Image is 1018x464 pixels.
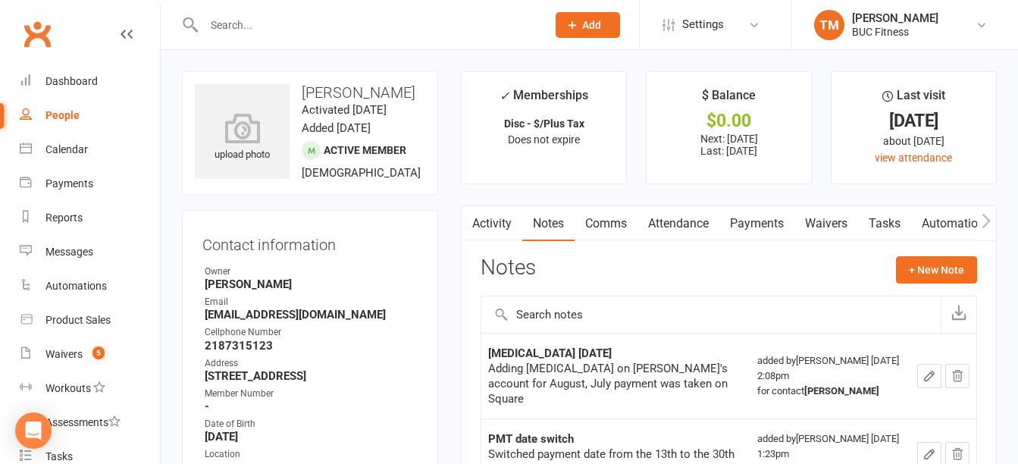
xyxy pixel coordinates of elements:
a: Automations [911,206,1001,241]
p: Next: [DATE] Last: [DATE] [660,133,797,157]
a: view attendance [875,152,952,164]
span: 5 [92,346,105,359]
a: Workouts [20,372,160,406]
a: Assessments [20,406,160,440]
time: Added [DATE] [302,121,371,135]
div: Date of Birth [205,417,418,431]
div: Reports [45,212,83,224]
div: upload photo [195,113,290,163]
a: Tasks [858,206,911,241]
h3: Contact information [202,230,418,253]
div: Adding [MEDICAL_DATA] on [PERSON_NAME]'s account for August, July payment was taken on Square [488,361,744,406]
div: [PERSON_NAME] [852,11,938,25]
div: Tasks [45,450,73,462]
h3: Notes [481,256,536,284]
strong: 2187315123 [205,339,418,353]
div: added by [PERSON_NAME] [DATE] 2:08pm [757,353,904,399]
div: $0.00 [660,113,797,129]
button: Add [556,12,620,38]
a: Messages [20,235,160,269]
span: Add [582,19,601,31]
div: about [DATE] [845,133,982,149]
strong: - [205,400,418,413]
div: Open Intercom Messenger [15,412,52,449]
strong: PMT date switch [488,432,574,446]
a: Waivers 5 [20,337,160,372]
strong: [STREET_ADDRESS] [205,369,418,383]
a: Dashboard [20,64,160,99]
span: [DEMOGRAPHIC_DATA] [302,166,421,180]
strong: [PERSON_NAME] [205,277,418,291]
a: Waivers [794,206,858,241]
div: Calendar [45,143,88,155]
strong: [PERSON_NAME] [804,385,879,397]
a: Automations [20,269,160,303]
div: Location [205,447,418,462]
div: Owner [205,265,418,279]
div: Payments [45,177,93,190]
div: Member Number [205,387,418,401]
div: BUC Fitness [852,25,938,39]
div: People [45,109,80,121]
div: Product Sales [45,314,111,326]
div: Last visit [882,86,945,113]
div: Automations [45,280,107,292]
a: Clubworx [18,15,56,53]
div: Email [205,295,418,309]
input: Search... [199,14,536,36]
div: Address [205,356,418,371]
i: ✓ [500,89,509,103]
div: for contact [757,384,904,399]
div: [DATE] [845,113,982,129]
div: Waivers [45,348,83,360]
a: Payments [719,206,794,241]
a: Product Sales [20,303,160,337]
div: Memberships [500,86,588,114]
a: Comms [575,206,637,241]
a: People [20,99,160,133]
strong: [DATE] [205,430,418,444]
div: Assessments [45,416,121,428]
h3: [PERSON_NAME] [195,84,425,101]
strong: [EMAIL_ADDRESS][DOMAIN_NAME] [205,308,418,321]
span: Settings [682,8,724,42]
a: Calendar [20,133,160,167]
div: Dashboard [45,75,98,87]
a: Activity [462,206,522,241]
div: Workouts [45,382,91,394]
a: Payments [20,167,160,201]
div: Cellphone Number [205,325,418,340]
div: $ Balance [702,86,756,113]
div: TM [814,10,844,40]
a: Reports [20,201,160,235]
span: Active member [324,144,406,156]
strong: [MEDICAL_DATA] [DATE] [488,346,612,360]
time: Activated [DATE] [302,103,387,117]
span: Does not expire [508,133,580,146]
a: Notes [522,206,575,241]
strong: Disc - $/Plus Tax [504,118,584,130]
a: Attendance [637,206,719,241]
button: + New Note [896,256,977,284]
input: Search notes [481,296,941,333]
div: Messages [45,246,93,258]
